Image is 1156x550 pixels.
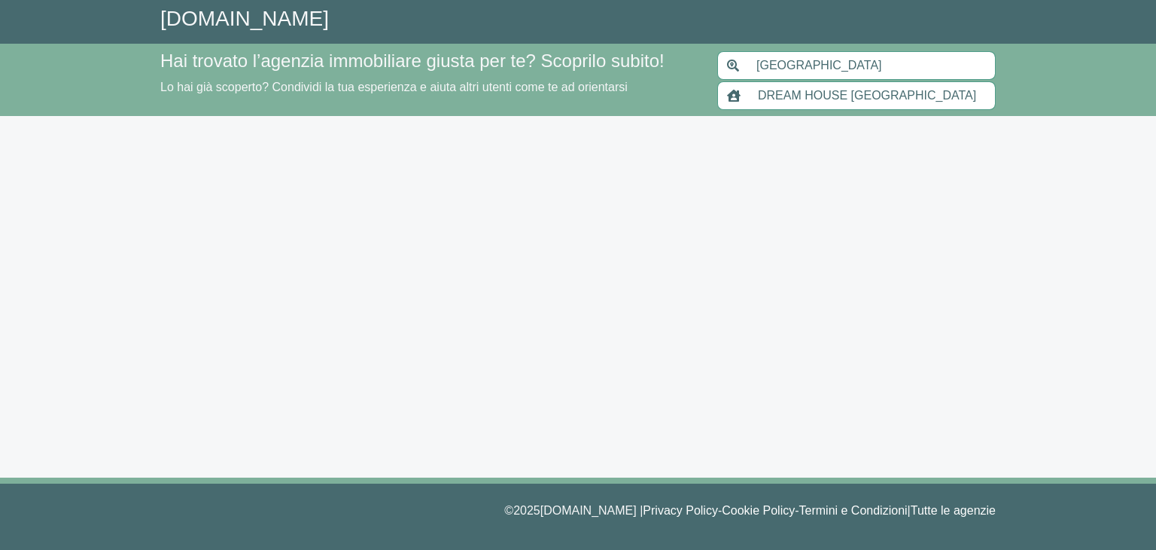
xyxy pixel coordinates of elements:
input: Inserisci area di ricerca (Comune o Provincia) [747,51,996,80]
a: Cookie Policy [722,504,795,517]
h4: Hai trovato l’agenzia immobiliare giusta per te? Scoprilo subito! [160,50,699,72]
p: Lo hai già scoperto? Condividi la tua esperienza e aiuta altri utenti come te ad orientarsi [160,78,699,96]
a: Privacy Policy [643,504,718,517]
p: © 2025 [DOMAIN_NAME] | - - | [160,502,996,520]
a: [DOMAIN_NAME] [160,7,329,30]
a: Termini e Condizioni [799,504,908,517]
input: Inserisci nome agenzia immobiliare [749,81,996,110]
a: Tutte le agenzie [911,504,996,517]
